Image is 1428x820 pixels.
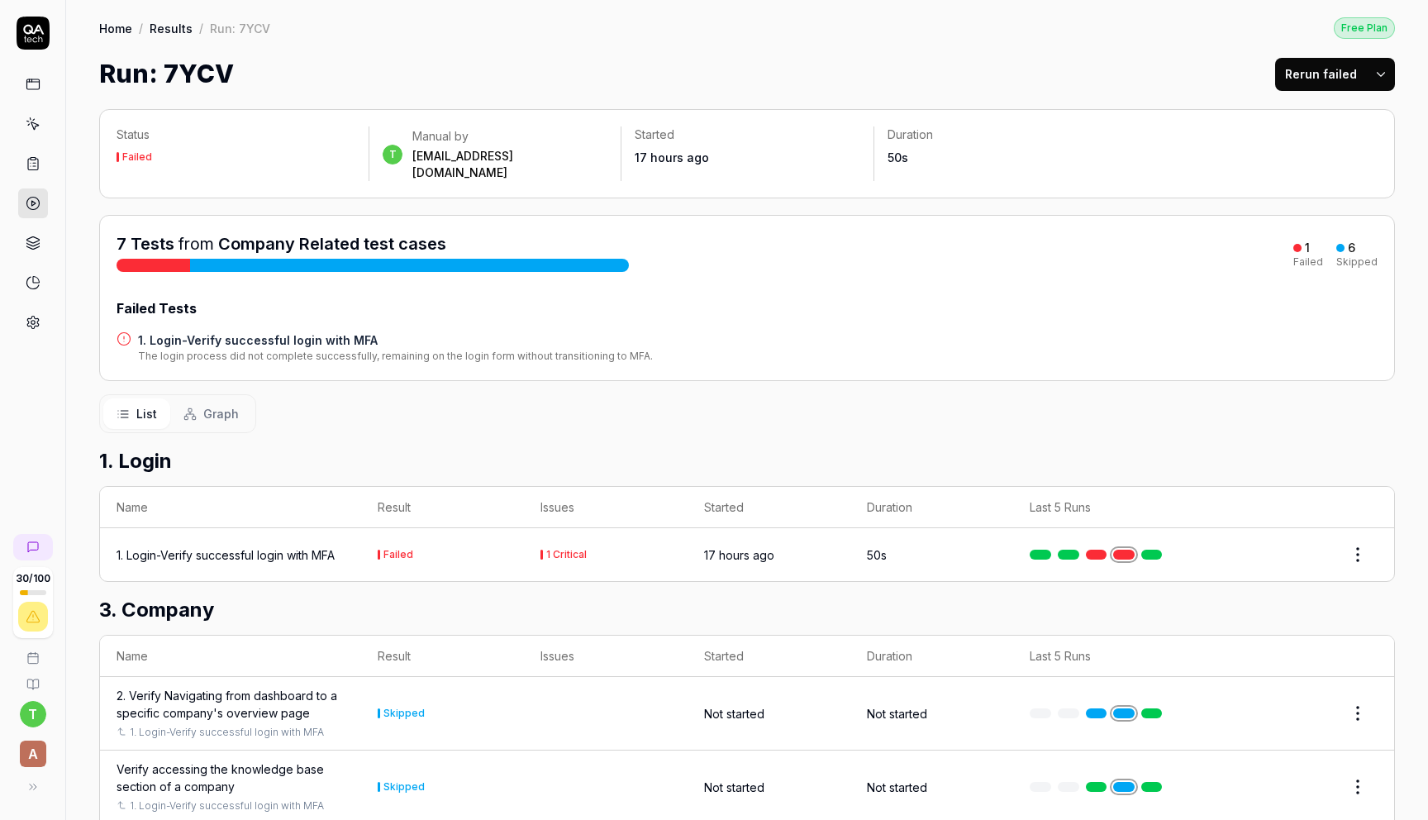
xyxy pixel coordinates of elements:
a: 1. Login-Verify successful login with MFA [130,725,324,740]
h2: 3. Company [99,595,1395,625]
button: Free Plan [1334,17,1395,39]
button: t [20,701,46,727]
th: Name [100,487,361,528]
th: Result [361,487,524,528]
p: Duration [888,126,1112,143]
div: Skipped [383,708,425,718]
button: Failed [378,546,413,564]
th: Name [100,636,361,677]
p: Started [635,126,859,143]
div: Failed [1293,257,1323,267]
th: Started [688,636,850,677]
th: Duration [850,487,1013,528]
a: Company Related test cases [218,234,446,254]
th: Last 5 Runs [1013,487,1230,528]
th: Issues [524,636,687,677]
a: Results [150,20,193,36]
span: Graph [203,405,239,422]
time: 17 hours ago [635,150,709,164]
div: Skipped [1336,257,1378,267]
button: A [7,727,59,770]
time: 50s [867,548,887,562]
h2: 1. Login [99,446,1395,476]
div: Failed [383,550,413,560]
a: 1. Login-Verify successful login with MFA [138,331,653,349]
h1: Run: 7YCV [99,55,234,93]
div: 6 [1348,241,1355,255]
a: Home [99,20,132,36]
span: List [136,405,157,422]
span: t [383,145,402,164]
button: Rerun failed [1275,58,1367,91]
span: A [20,741,46,767]
a: Verify accessing the knowledge base section of a company [117,760,345,795]
a: 1. Login-Verify successful login with MFA [130,799,324,813]
div: [EMAIL_ADDRESS][DOMAIN_NAME] [412,148,607,181]
div: Failed [122,152,152,162]
a: 1. Login-Verify successful login with MFA [117,546,335,564]
div: / [199,20,203,36]
p: Status [117,126,355,143]
th: Last 5 Runs [1013,636,1230,677]
a: New conversation [13,534,53,560]
div: Run: 7YCV [210,20,270,36]
time: 17 hours ago [704,548,774,562]
button: Graph [170,398,252,429]
th: Result [361,636,524,677]
div: Manual by [412,128,607,145]
a: Book a call with us [7,638,59,665]
span: 7 Tests [117,234,174,254]
div: Skipped [383,782,425,792]
th: Started [688,487,850,528]
div: 1 Critical [546,550,587,560]
a: 2. Verify Navigating from dashboard to a specific company's overview page [117,687,345,722]
div: Failed Tests [117,298,1378,318]
td: Not started [850,677,1013,751]
td: Not started [688,677,850,751]
span: 30 / 100 [16,574,50,584]
a: Documentation [7,665,59,691]
span: from [178,234,214,254]
button: List [103,398,170,429]
div: 1 [1305,241,1310,255]
div: / [139,20,143,36]
div: The login process did not complete successfully, remaining on the login form without transitionin... [138,349,653,364]
time: 50s [888,150,908,164]
th: Duration [850,636,1013,677]
th: Issues [524,487,687,528]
